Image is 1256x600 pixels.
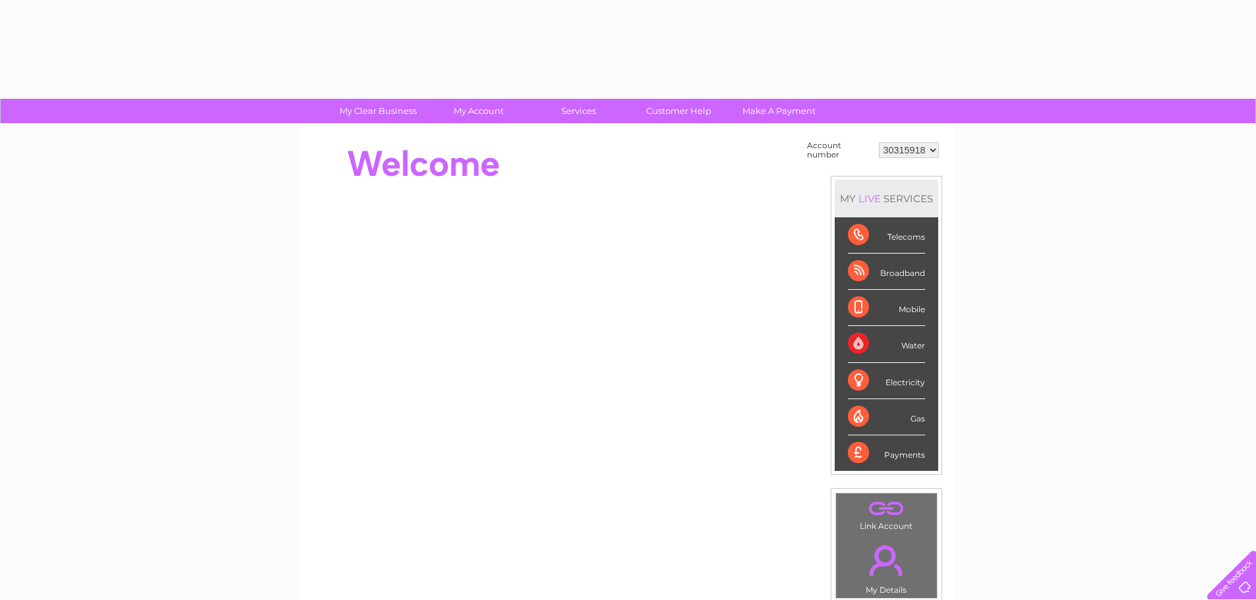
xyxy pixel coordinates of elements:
div: MY SERVICES [835,180,938,217]
div: Water [848,326,925,362]
a: Make A Payment [725,99,833,123]
a: . [839,537,934,584]
div: Mobile [848,290,925,326]
div: Electricity [848,363,925,399]
td: Link Account [835,493,938,534]
div: Telecoms [848,217,925,254]
a: Services [524,99,633,123]
div: Payments [848,435,925,471]
a: Customer Help [624,99,733,123]
td: Account number [804,138,876,163]
a: My Account [424,99,533,123]
div: Gas [848,399,925,435]
a: . [839,497,934,520]
div: Broadband [848,254,925,290]
td: My Details [835,534,938,599]
div: LIVE [856,192,883,205]
a: My Clear Business [324,99,433,123]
